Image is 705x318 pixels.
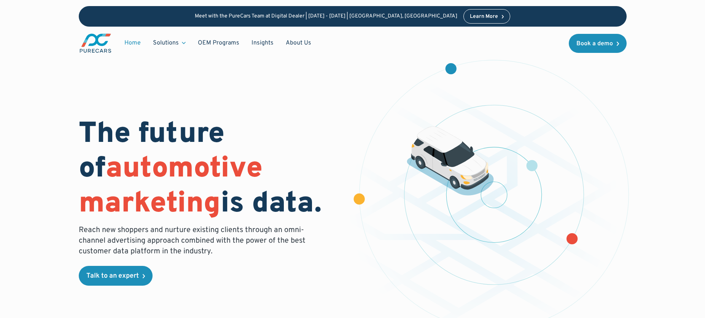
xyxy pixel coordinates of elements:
[576,41,613,47] div: Book a demo
[463,9,511,24] a: Learn More
[192,36,245,50] a: OEM Programs
[407,126,494,196] img: illustration of a vehicle
[118,36,147,50] a: Home
[86,273,139,280] div: Talk to an expert
[79,225,310,257] p: Reach new shoppers and nurture existing clients through an omni-channel advertising approach comb...
[79,33,112,54] a: main
[245,36,280,50] a: Insights
[195,13,457,20] p: Meet with the PureCars Team at Digital Dealer | [DATE] - [DATE] | [GEOGRAPHIC_DATA], [GEOGRAPHIC_...
[569,34,627,53] a: Book a demo
[470,14,498,19] div: Learn More
[147,36,192,50] div: Solutions
[153,39,179,47] div: Solutions
[79,151,263,222] span: automotive marketing
[79,118,344,222] h1: The future of is data.
[280,36,317,50] a: About Us
[79,266,153,286] a: Talk to an expert
[79,33,112,54] img: purecars logo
